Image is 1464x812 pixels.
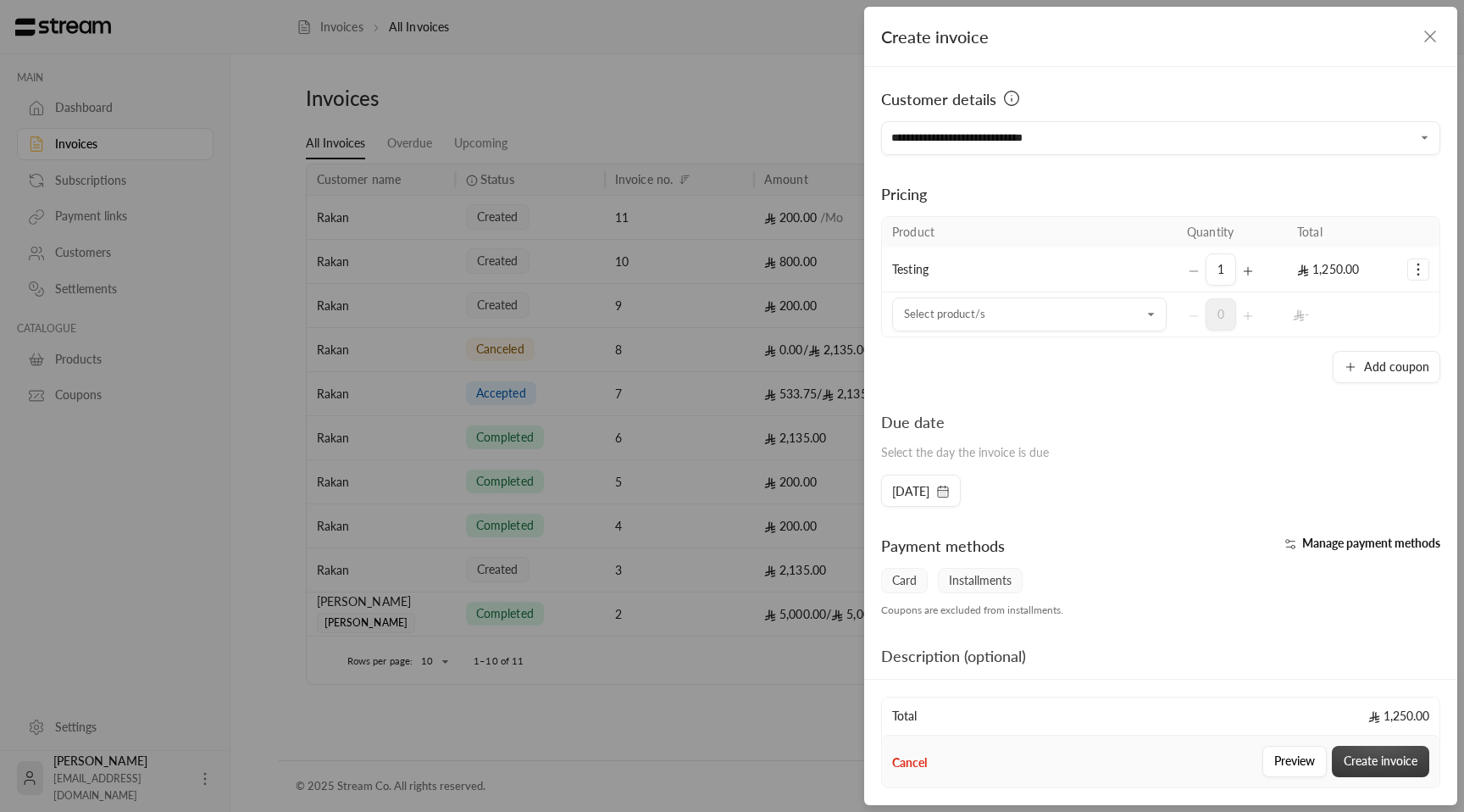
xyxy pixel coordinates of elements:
div: Coupons are excluded from installments. [873,603,1449,617]
button: Cancel [892,754,927,771]
th: Total [1287,217,1397,247]
button: Open [1415,128,1435,148]
span: 1,250.00 [1297,262,1359,276]
span: 0 [1206,298,1236,331]
span: Installments [938,568,1023,593]
span: Customer details [881,87,996,111]
button: Preview [1262,746,1327,777]
span: 1,250.00 [1368,708,1429,725]
span: Card [881,568,928,593]
span: Payment methods [881,537,1005,555]
span: Select the day the invoice is due [881,445,1049,459]
div: Due date [881,410,1049,434]
span: Testing [892,262,929,276]
span: Manage payment methods [1302,536,1440,550]
th: Product [882,217,1177,247]
div: Pricing [881,182,1440,206]
span: Create invoice [881,26,989,47]
span: Total [892,708,917,725]
button: Open [1141,304,1162,325]
span: [DATE] [892,483,929,500]
td: - [1287,292,1397,336]
button: Create invoice [1332,746,1429,777]
table: Selected Products [881,216,1440,337]
th: Quantity [1177,217,1287,247]
span: Description (optional) [881,647,1026,665]
button: Add coupon [1333,351,1440,383]
span: 1 [1206,253,1236,286]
